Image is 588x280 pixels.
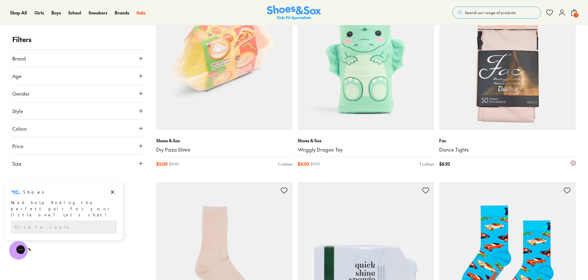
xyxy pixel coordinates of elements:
button: Age [12,67,144,85]
div: Message from Shoes. Need help finding the perfect pair for your little one? Let’s chat! [5,7,123,38]
a: Boys [51,10,61,16]
button: Brand [12,50,144,67]
button: Dismiss campaign [108,8,117,16]
span: 1 [573,12,579,18]
h3: Shoes [23,9,47,15]
a: Dance Tights [439,146,576,153]
span: $ 5.00 [156,161,168,167]
button: Size [12,155,144,172]
span: Colour [12,125,27,132]
span: Style [12,107,23,115]
span: Price [12,142,23,150]
div: Need help finding the perfect pair for your little one? Let’s chat! [11,19,117,38]
a: School [68,10,81,16]
div: 1 colour [278,161,293,167]
button: Gender [12,85,144,102]
a: Brands [115,10,129,16]
div: Campaign message [5,1,123,60]
p: Filters [12,34,144,45]
div: Reply to the campaigns [11,40,117,54]
span: Gender [12,90,30,97]
a: Sale [137,10,145,16]
span: $ 5.00 [298,161,309,167]
p: Shoes & Sox [156,137,293,144]
span: Search our range of products [465,10,516,15]
button: 1 [570,6,578,19]
button: Colour [12,120,144,137]
span: $ 9.95 [310,161,320,167]
span: $ 8.95 [439,161,450,167]
a: Shop All [10,10,27,16]
img: SNS_Logo_Responsive.svg [267,5,321,20]
button: Style [12,102,144,120]
span: Age [12,72,22,80]
button: Search our range of products [452,6,541,19]
span: $ 9.95 [169,161,179,167]
a: Sneakers [89,10,107,16]
p: Fac [439,137,576,144]
div: 1 colour [419,161,434,167]
a: Diy Pizza Slime [156,146,293,153]
a: Girls [34,10,44,16]
button: Price [12,137,144,155]
p: Shoes & Sox [298,137,434,144]
img: Shoes logo [11,7,21,17]
span: Brand [12,55,26,62]
a: Wriggly Dragon Toy [298,146,434,153]
span: Size [12,160,22,167]
iframe: Gorgias live chat messenger [6,239,31,262]
a: Shoes & Sox [267,5,321,20]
